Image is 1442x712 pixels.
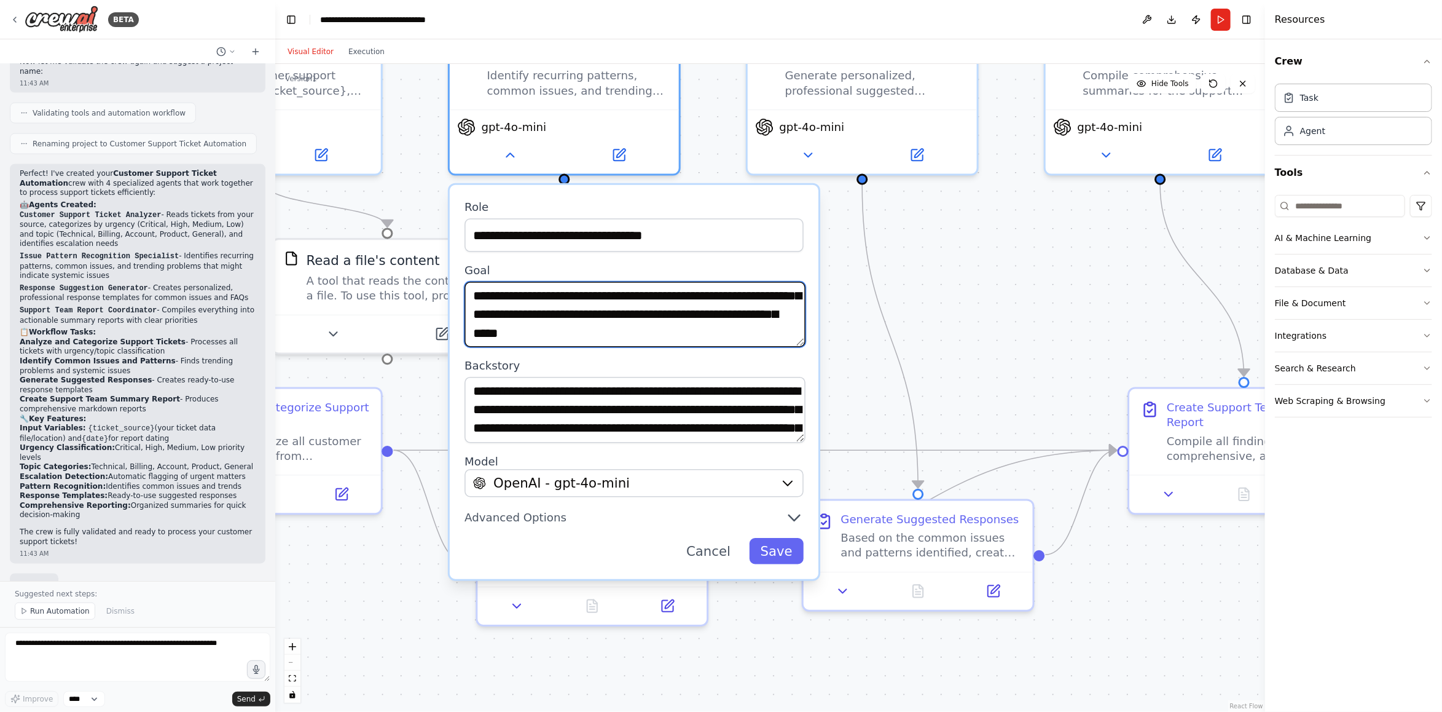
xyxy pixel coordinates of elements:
span: gpt-4o-mini [482,120,547,135]
div: Customer Support Ticket AnalyzerAnalyze customer support tickets from {ticket_source}, categorize... [150,14,383,175]
button: Tools [1275,156,1432,190]
div: 11:43 AM [20,550,256,559]
button: fit view [284,671,300,687]
li: (your ticket data file/location) and for report dating [20,424,256,444]
div: Generate Suggested Responses [841,512,1019,527]
button: Hide right sidebar [1238,11,1255,28]
div: Response Suggestion Generator [785,28,966,65]
li: Critical, High, Medium, Low priority levels [20,444,256,463]
div: Based on the common issues and patterns identified, create personalized suggested responses for f... [841,531,1022,561]
label: Backstory [464,358,804,373]
g: Edge from cd90bbb2-073a-49a7-9dcd-e3de1b07f1b5 to 1cc3bf15-4714-4577-a37f-1c559da82dd5 [853,184,927,488]
strong: Pattern Recognition: [20,483,106,491]
p: Suggested next steps: [15,589,261,599]
h2: 🔧 [20,414,256,424]
code: Support Team Report Coordinator [20,306,157,315]
strong: Generate Suggested Responses [20,376,152,384]
span: Improve [23,694,53,704]
g: Edge from e2a5ff78-0564-4652-ae9e-fb466d0e7447 to 7e52ee37-41cd-4b34-9530-d0a382e2a93b [394,441,465,571]
button: Improve [5,691,58,707]
button: OpenAI - gpt-4o-mini [464,469,804,497]
img: Logo [25,6,98,33]
strong: Escalation Detection: [20,473,108,481]
div: Agent [1300,125,1325,137]
strong: Analyze and Categorize Support Tickets [20,338,186,346]
button: Run Automation [15,603,95,620]
strong: Agents Created: [29,200,96,209]
button: Open in side panel [268,144,373,166]
button: Web Scraping & Browsing [1275,385,1432,417]
button: Search & Research [1275,352,1432,384]
button: Advanced Options [464,508,804,527]
span: Run Automation [30,606,90,616]
div: Analyze customer support tickets from {ticket_source}, categorize them by urgency level (Critical... [189,68,370,98]
div: Generate Suggested ResponsesBased on the common issues and patterns identified, create personaliz... [802,499,1035,612]
div: Generate personalized, professional suggested responses for common customer issues identified in ... [785,68,966,98]
g: Edge from 61215afc-edb3-4890-96ba-9e421dbea3ec to 0a6e23bd-7c90-41fc-83f3-c369c02bcb54 [1151,184,1253,376]
div: Analyze and Categorize Support TicketsRead and analyze all customer support tickets from {ticket_... [150,387,383,515]
code: {date} [82,435,108,443]
div: Version 1 [285,74,317,84]
span: Dismiss [106,606,135,616]
div: Read and analyze all customer support tickets from {ticket_source}. For each ticket, extract key ... [189,433,370,464]
p: The crew is fully validated and ready to process your customer support tickets! [20,528,256,547]
li: Technical, Billing, Account, Product, General [20,463,256,473]
button: No output available [1205,483,1283,505]
p: - Creates personalized, professional response templates for common issues and FAQs [20,283,256,303]
button: Database & Data [1275,255,1432,287]
button: No output available [879,580,957,602]
strong: Workflow Tasks: [29,328,96,336]
code: Response Suggestion Generator [20,284,148,293]
li: Automatic flagging of urgent matters [20,473,256,483]
strong: Customer Support Ticket Automation [20,169,217,188]
g: Edge from e2a5ff78-0564-4652-ae9e-fb466d0e7447 to 0a6e23bd-7c90-41fc-83f3-c369c02bcb54 [394,441,1117,459]
div: Support Team Report CoordinatorCompile comprehensive summaries for the support team, highlighting... [1044,14,1277,175]
li: - Produces comprehensive markdown reports [20,395,256,414]
button: Open in side panel [310,483,374,505]
button: No output available [553,595,632,617]
li: Ready-to-use suggested responses [20,492,256,502]
li: Organized summaries for quick decision-making [20,502,256,521]
strong: Comprehensive Reporting: [20,502,131,510]
button: Click to speak your automation idea [247,660,265,679]
div: Create Support Team Summary ReportCompile all findings into a comprehensive, actionable summary r... [1127,387,1360,515]
strong: Create Support Team Summary Report [20,395,180,403]
button: zoom in [284,639,300,655]
strong: Response Templates: [20,492,108,500]
g: Edge from 1cc3bf15-4714-4577-a37f-1c559da82dd5 to 0a6e23bd-7c90-41fc-83f3-c369c02bcb54 [1046,441,1117,564]
div: Compile all findings into a comprehensive, actionable summary report for the support team. Organi... [1167,433,1347,464]
strong: Input Variables: [20,424,86,432]
label: Goal [464,263,804,278]
p: Perfect! I've created your crew with 4 specialized agents that work together to process support t... [20,169,256,198]
span: gpt-4o-mini [780,120,845,135]
span: Renaming project to Customer Support Ticket Automation [33,139,246,149]
button: Open in side panel [864,144,970,166]
button: Switch to previous chat [211,44,241,59]
button: Open in side panel [389,323,494,345]
span: OpenAI - gpt-4o-mini [493,474,630,492]
div: FileReadToolRead a file's contentA tool that reads the content of a file. To use this tool, provi... [271,238,504,354]
li: Identifies common issues and trends [20,483,256,492]
div: Compile comprehensive summaries for the support team, highlighting urgent escalations, common iss... [1083,68,1264,98]
button: Start a new chat [246,44,265,59]
button: Execution [341,44,392,59]
span: gpt-4o-mini [1078,120,1143,135]
button: toggle interactivity [284,687,300,703]
code: {ticket_source} [88,424,155,433]
div: BETA [108,12,139,27]
h2: 🤖 [20,200,256,210]
button: zoom out [284,655,300,671]
nav: breadcrumb [320,14,458,26]
g: Edge from 6d72eb22-cad3-4171-8cc0-62fa98fca377 to e2a5ff78-0564-4652-ae9e-fb466d0e7447 [257,184,275,376]
button: Integrations [1275,320,1432,352]
div: Crew [1275,79,1432,155]
div: React Flow controls [284,639,300,703]
label: Role [464,200,804,215]
button: Cancel [675,538,742,564]
li: - Processes all tickets with urgency/topic classification [20,338,256,357]
button: Hide Tools [1129,74,1196,93]
g: Edge from 6d72eb22-cad3-4171-8cc0-62fa98fca377 to 18d6db02-ba62-450f-85bc-b6924188c1ee [257,184,396,227]
div: Issue Pattern Recognition SpecialistIdentify recurring patterns, common issues, and trending prob... [448,14,681,175]
div: Customer Support Ticket Analyzer [189,28,370,65]
div: Read a file's content [307,251,440,269]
